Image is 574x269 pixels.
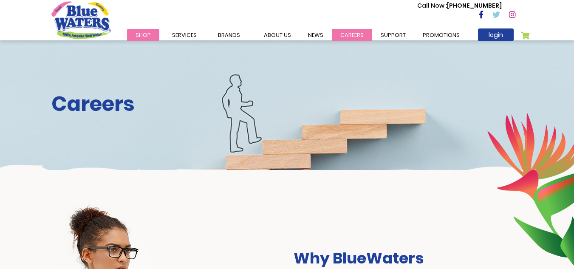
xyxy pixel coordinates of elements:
img: career-intro-leaves.png [487,112,574,266]
h2: Careers [51,92,523,116]
a: about us [255,29,300,41]
a: store logo [51,1,111,39]
a: Promotions [414,29,468,41]
p: [PHONE_NUMBER] [417,1,502,10]
a: News [300,29,332,41]
span: Call Now : [417,1,447,10]
span: Shop [136,31,151,39]
a: support [372,29,414,41]
span: Services [172,31,197,39]
h3: Why BlueWaters [294,249,523,267]
a: careers [332,29,372,41]
span: Brands [218,31,240,39]
a: login [478,28,514,41]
